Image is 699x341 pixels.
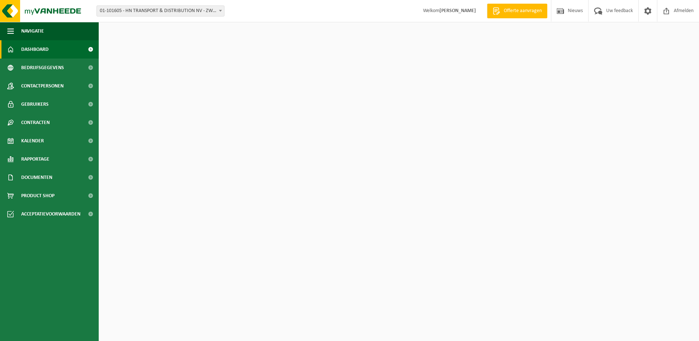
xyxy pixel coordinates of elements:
strong: [PERSON_NAME] [439,8,476,14]
span: Product Shop [21,187,54,205]
span: Bedrijfsgegevens [21,59,64,77]
span: Rapportage [21,150,49,168]
span: Navigatie [21,22,44,40]
span: Dashboard [21,40,49,59]
a: Offerte aanvragen [487,4,547,18]
span: 01-101605 - HN TRANSPORT & DISTRIBUTION NV - ZWIJNDRECHT [97,6,224,16]
span: Acceptatievoorwaarden [21,205,80,223]
span: Contracten [21,113,50,132]
span: Contactpersonen [21,77,64,95]
span: Gebruikers [21,95,49,113]
span: Kalender [21,132,44,150]
span: 01-101605 - HN TRANSPORT & DISTRIBUTION NV - ZWIJNDRECHT [97,5,224,16]
span: Documenten [21,168,52,187]
span: Offerte aanvragen [502,7,544,15]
